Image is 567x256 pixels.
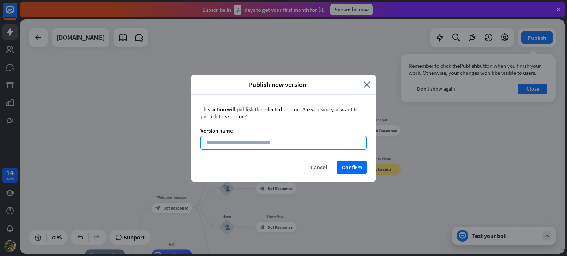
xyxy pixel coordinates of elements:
[6,3,28,25] button: Open LiveChat chat widget
[197,80,358,89] span: Publish new version
[304,161,333,174] button: Cancel
[364,80,370,89] i: close
[200,127,367,134] div: Version name
[200,106,367,120] div: This action will publish the selected version. Are you sure you want to publish this version?
[337,161,367,174] button: Confirm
